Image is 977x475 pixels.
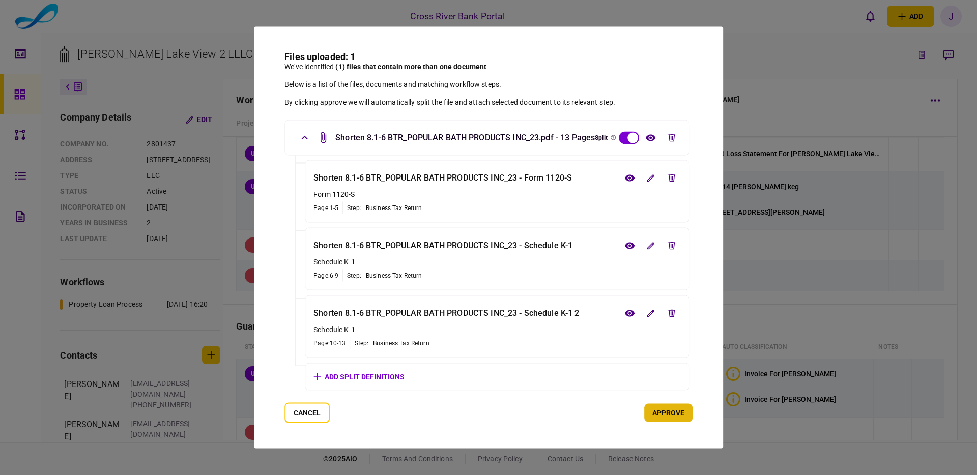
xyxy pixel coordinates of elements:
button: add split definitions [305,368,413,386]
h3: Files uploaded: 1 [284,52,693,62]
div: Below is a list of the files, documents and matching workflow steps. [284,79,693,90]
div: step : [347,203,361,213]
span: (1) files that contain more than one document [335,63,486,71]
li: Schedule K-1 [305,295,689,358]
button: edit file [642,169,660,187]
div: Business Tax Return [366,271,422,280]
button: view file [642,129,660,147]
button: approve [644,404,693,422]
button: edit file [663,304,681,322]
button: view file [621,304,639,322]
div: Page: 6-9 [313,271,338,280]
div: By clicking approve we will automatically split the file and attach selected document to its rele... [284,97,693,108]
div: We've identified [284,62,693,72]
button: view file [621,236,639,255]
button: edit file [663,129,681,147]
div: Shorten 8.1-6 BTR_POPULAR BATH PRODUCTS INC_23 - Form 1120-S [313,169,572,187]
div: Shorten 8.1-6 BTR_POPULAR BATH PRODUCTS INC_23.pdf - 13 Pages [317,132,595,144]
button: view file [621,169,639,187]
div: Page: 1-5 [313,203,338,213]
div: Page: 10-13 [313,339,346,348]
button: edit file [642,304,660,322]
button: edit file [663,236,681,255]
div: Business Tax Return [373,339,429,348]
button: Cancel [284,403,330,423]
div: step : [355,339,369,348]
div: Business Tax Return [366,203,422,213]
button: edit file [663,169,681,187]
button: edit file [642,236,660,255]
span: Split [595,135,608,141]
div: Shorten 8.1-6 BTR_POPULAR BATH PRODUCTS INC_23 - Schedule K-1 [313,236,572,255]
div: step : [347,271,361,280]
li: Form 1120-S [305,160,689,223]
div: Shorten 8.1-6 BTR_POPULAR BATH PRODUCTS INC_23 - Schedule K-1 2 [313,304,579,322]
li: Schedule K-1 [305,228,689,290]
